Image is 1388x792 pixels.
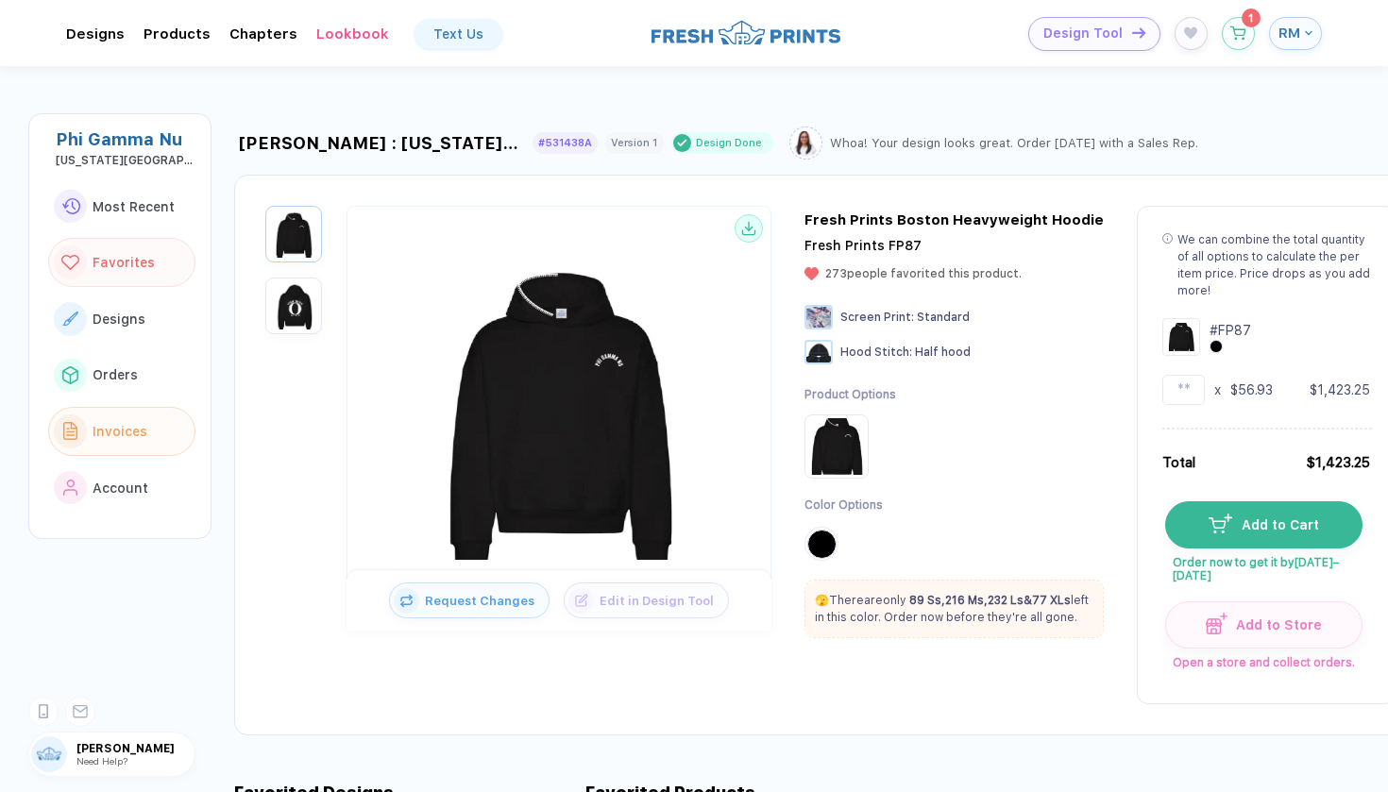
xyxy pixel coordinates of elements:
img: Sophie.png [792,129,820,157]
div: x [1214,380,1221,399]
div: $1,423.25 [1306,452,1370,473]
span: Hood Stitch : [840,345,912,359]
div: Text Us [433,26,483,42]
span: Designs [93,312,145,327]
div: Lookbook [316,25,389,42]
p: There are only left in this color. Order now before they're all gone. [805,592,1103,626]
div: [PERSON_NAME] : [US_STATE][GEOGRAPHIC_DATA]: [GEOGRAPHIC_DATA] [239,133,525,153]
img: icon [1209,514,1232,532]
img: link to icon [63,422,78,440]
span: Add to Store [1227,617,1323,632]
div: # FP87 [1210,321,1251,340]
span: Screen Print : [840,311,914,324]
button: iconAdd to Store [1165,601,1363,649]
button: link to iconOrders [48,351,195,400]
div: $1,423.25 [1310,380,1370,399]
span: Add to Cart [1232,517,1319,532]
div: Design Done [696,136,762,150]
span: Standard [917,311,970,324]
span: 273 people favorited this product. [825,267,1022,280]
img: 1760126666468pfsiz_nt_back.png [270,282,317,329]
strong: 89 Ss [909,594,941,607]
span: 🫣 [815,594,829,607]
div: Product Options [804,387,896,403]
div: Whoa! Your design looks great. Order [DATE] with a Sales Rep. [830,136,1198,150]
img: link to icon [63,480,78,497]
strong: 232 Ls [988,594,1024,607]
img: Product Option [808,418,865,475]
button: RM [1269,17,1322,50]
img: user profile [31,736,67,772]
img: Screen Print [804,305,833,329]
img: Design Group Summary Cell [1162,318,1200,356]
span: Favorites [93,255,155,270]
div: Version 1 [611,137,657,149]
span: Request Changes [419,594,549,608]
span: & [988,594,1032,607]
div: #531438A [538,137,592,149]
span: RM [1278,25,1300,42]
button: link to iconFavorites [48,238,195,287]
button: link to iconDesigns [48,295,195,344]
img: link to icon [61,198,80,214]
div: Fresh Prints Boston Heavyweight Hoodie [804,211,1104,228]
strong: 77 XLs [1032,594,1071,607]
img: logo [652,18,840,47]
img: icon [394,588,419,614]
div: ChaptersToggle dropdown menu chapters [229,25,297,42]
span: Order now to get it by [DATE]–[DATE] [1165,548,1361,582]
strong: 216 Ms [945,594,984,607]
div: Phi Gamma Nu [56,129,195,149]
sup: 1 [1242,8,1261,27]
span: Fresh Prints FP87 [804,238,922,253]
span: Half hood [915,345,971,359]
span: Invoices [93,424,147,439]
img: link to icon [62,312,78,326]
span: Account [93,480,148,496]
a: Text Us [415,19,502,49]
div: Ohio State University: Columbus Campus [56,154,195,167]
button: link to iconMost Recent [48,182,195,231]
img: link to icon [61,255,79,271]
img: icon [1206,613,1227,634]
span: Most Recent [93,199,175,214]
img: icon [1132,27,1145,38]
div: LookbookToggle dropdown menu chapters [316,25,389,42]
img: link to icon [62,366,78,383]
img: 1760126666468datng_nt_front.png [408,258,710,560]
span: , [945,594,988,607]
span: Orders [93,367,138,382]
span: Design Tool [1043,25,1123,42]
span: , [909,594,945,607]
span: [PERSON_NAME] [76,742,195,755]
div: $56.93 [1230,380,1273,399]
div: ProductsToggle dropdown menu [144,25,211,42]
button: Design Toolicon [1028,17,1160,51]
span: Need Help? [76,755,127,767]
div: We can combine the total quantity of all options to calculate the per item price. Price drops as ... [1177,231,1370,299]
button: link to iconInvoices [48,407,195,456]
div: Total [1162,452,1195,473]
span: 1 [1248,12,1253,24]
div: Color Options [804,497,896,514]
button: iconRequest Changes [389,582,550,618]
button: link to iconAccount [48,463,195,513]
div: DesignsToggle dropdown menu [66,25,125,42]
span: Open a store and collect orders. [1165,649,1361,669]
img: Hood Stitch [804,340,833,364]
button: iconAdd to Cart [1165,501,1363,548]
img: 1760126666468datng_nt_front.png [270,211,317,258]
